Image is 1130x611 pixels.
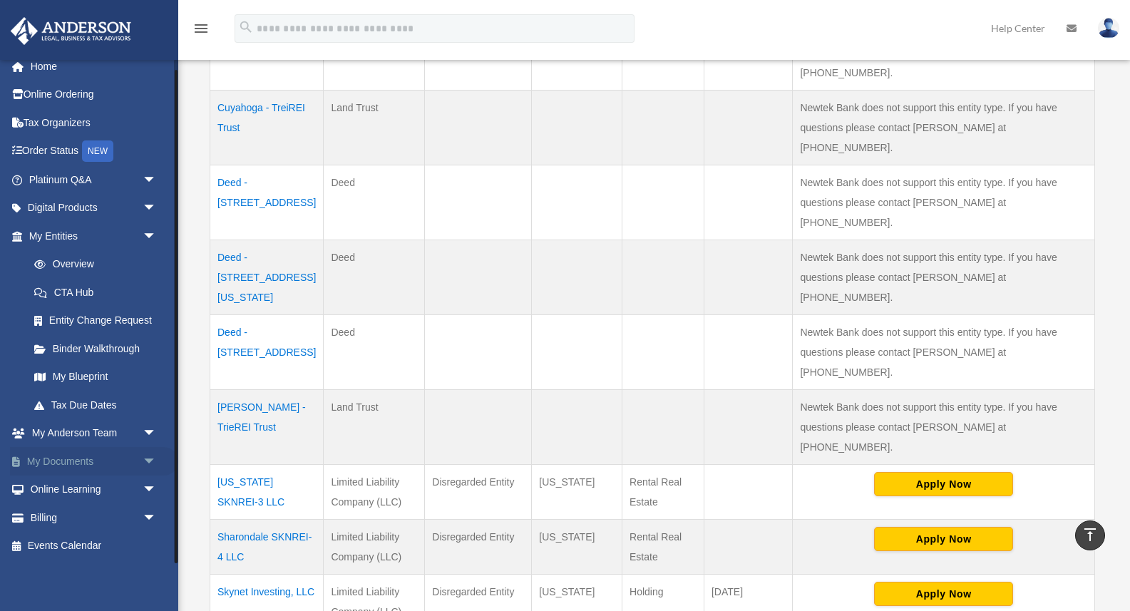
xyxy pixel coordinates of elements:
[874,582,1013,606] button: Apply Now
[324,465,425,520] td: Limited Liability Company (LLC)
[192,25,210,37] a: menu
[210,91,324,165] td: Cuyahoga - TreiREI Trust
[20,278,171,307] a: CTA Hub
[1075,520,1105,550] a: vertical_align_top
[10,532,178,560] a: Events Calendar
[210,165,324,240] td: Deed - [STREET_ADDRESS]
[324,240,425,315] td: Deed
[793,315,1095,390] td: Newtek Bank does not support this entity type. If you have questions please contact [PERSON_NAME]...
[622,520,704,575] td: Rental Real Estate
[10,476,178,504] a: Online Learningarrow_drop_down
[143,165,171,195] span: arrow_drop_down
[10,165,178,194] a: Platinum Q&Aarrow_drop_down
[10,108,178,137] a: Tax Organizers
[210,390,324,465] td: [PERSON_NAME] - TrieREI Trust
[425,520,532,575] td: Disregarded Entity
[210,520,324,575] td: Sharondale SKNREI-4 LLC
[210,465,324,520] td: [US_STATE] SKNREI-3 LLC
[10,81,178,109] a: Online Ordering
[793,240,1095,315] td: Newtek Bank does not support this entity type. If you have questions please contact [PERSON_NAME]...
[82,140,113,162] div: NEW
[20,334,171,363] a: Binder Walkthrough
[6,17,135,45] img: Anderson Advisors Platinum Portal
[192,20,210,37] i: menu
[10,194,178,222] a: Digital Productsarrow_drop_down
[874,472,1013,496] button: Apply Now
[793,165,1095,240] td: Newtek Bank does not support this entity type. If you have questions please contact [PERSON_NAME]...
[324,91,425,165] td: Land Trust
[10,52,178,81] a: Home
[238,19,254,35] i: search
[210,315,324,390] td: Deed - [STREET_ADDRESS]
[10,222,171,250] a: My Entitiesarrow_drop_down
[20,307,171,335] a: Entity Change Request
[1098,18,1119,38] img: User Pic
[622,465,704,520] td: Rental Real Estate
[210,240,324,315] td: Deed - [STREET_ADDRESS][US_STATE]
[324,520,425,575] td: Limited Liability Company (LLC)
[143,222,171,251] span: arrow_drop_down
[10,503,178,532] a: Billingarrow_drop_down
[10,447,178,476] a: My Documentsarrow_drop_down
[143,419,171,448] span: arrow_drop_down
[20,250,164,279] a: Overview
[143,447,171,476] span: arrow_drop_down
[793,390,1095,465] td: Newtek Bank does not support this entity type. If you have questions please contact [PERSON_NAME]...
[324,315,425,390] td: Deed
[1082,526,1099,543] i: vertical_align_top
[324,390,425,465] td: Land Trust
[532,465,622,520] td: [US_STATE]
[10,137,178,166] a: Order StatusNEW
[874,527,1013,551] button: Apply Now
[20,363,171,391] a: My Blueprint
[143,476,171,505] span: arrow_drop_down
[10,419,178,448] a: My Anderson Teamarrow_drop_down
[425,465,532,520] td: Disregarded Entity
[143,503,171,533] span: arrow_drop_down
[143,194,171,223] span: arrow_drop_down
[532,520,622,575] td: [US_STATE]
[20,391,171,419] a: Tax Due Dates
[324,165,425,240] td: Deed
[793,91,1095,165] td: Newtek Bank does not support this entity type. If you have questions please contact [PERSON_NAME]...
